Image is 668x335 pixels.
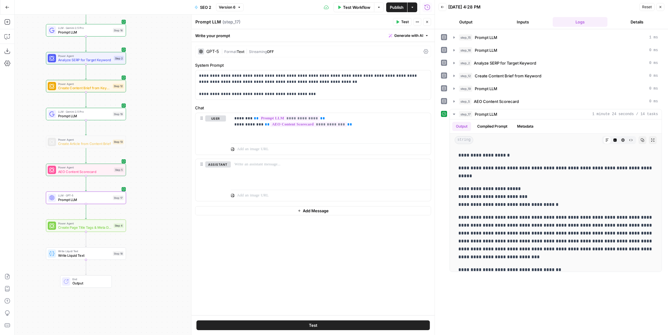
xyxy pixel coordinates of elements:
[221,48,224,54] span: |
[195,113,226,155] div: user
[459,73,472,79] span: step_12
[309,322,317,328] span: Test
[58,253,111,258] span: Write Liquid Text
[85,120,87,135] g: Edge from step_19 to step_13
[237,49,244,54] span: Text
[85,176,87,191] g: Edge from step_5 to step_17
[58,54,112,58] span: Power Agent
[85,232,87,247] g: Edge from step_4 to step_18
[85,8,87,23] g: Edge from step_15 to step_16
[386,32,431,40] button: Generate with AI
[475,47,497,53] span: Prompt LLM
[205,115,226,122] button: user
[195,159,226,201] div: assistant
[46,247,126,260] div: Write Liquid TextWrite Liquid TextStep 18
[249,49,267,54] span: Streaming
[459,86,472,92] span: step_19
[343,4,370,10] span: Test Workflow
[72,277,107,281] span: End
[58,249,111,253] span: Write Liquid Text
[390,4,404,10] span: Publish
[649,86,658,91] span: 0 ms
[450,45,662,55] button: 0 ms
[58,197,111,202] span: Prompt LLM
[114,167,124,172] div: Step 5
[474,122,511,131] button: Compiled Prompt
[205,161,231,167] button: assistant
[639,3,655,11] button: Reset
[334,2,374,12] button: Test Workflow
[58,221,112,226] span: Power Agent
[58,110,111,114] span: LLM · Gemini 2.5 Pro
[649,60,658,66] span: 0 ms
[58,138,111,142] span: Power Agent
[58,82,111,86] span: Power Agent
[58,85,111,90] span: Create Content Brief from Keyword
[72,281,107,286] span: Output
[459,60,471,66] span: step_2
[58,30,111,35] span: Prompt LLM
[58,225,112,230] span: Create Page Title Tags & Meta Descriptions
[649,35,658,40] span: 1 ms
[195,62,431,68] label: System Prompt
[224,49,237,54] span: Format
[46,192,126,204] div: LLM · GPT-5Prompt LLMStep 17
[394,33,423,38] span: Generate with AI
[58,58,112,63] span: Analyze SERP for Target Keyword
[450,109,662,119] button: 1 minute 24 seconds / 14 tasks
[46,275,126,288] div: EndOutput
[642,4,652,10] span: Reset
[450,84,662,93] button: 0 ms
[191,29,435,42] div: Write your prompt
[114,223,124,228] div: Step 4
[46,108,126,120] div: LLM · Gemini 2.5 ProPrompt LLMStep 19
[386,2,407,12] button: Publish
[475,86,497,92] span: Prompt LLM
[459,98,471,104] span: step_5
[474,98,519,104] span: AEO Content Scorecard
[85,36,87,51] g: Edge from step_16 to step_2
[58,193,111,198] span: LLM · GPT-5
[196,320,430,330] button: Test
[58,169,112,174] span: AEO Content Scorecard
[450,71,662,81] button: 0 ms
[393,18,411,26] button: Test
[113,84,124,88] div: Step 12
[513,122,537,131] button: Metadata
[195,206,431,215] button: Add Message
[649,48,658,53] span: 0 ms
[46,24,126,37] div: LLM · Gemini 2.5 ProPrompt LLMStep 16
[113,251,124,256] div: Step 18
[610,17,665,27] button: Details
[452,122,471,131] button: Output
[553,17,607,27] button: Logs
[401,19,409,25] span: Test
[496,17,551,27] button: Inputs
[450,58,662,68] button: 0 ms
[439,17,493,27] button: Output
[85,259,87,275] g: Edge from step_18 to end
[46,164,126,176] div: Power AgentAEO Content ScorecardStep 5
[114,56,124,60] div: Step 2
[200,4,211,10] span: SEO 2
[475,111,497,117] span: Prompt LLM
[58,26,111,30] span: LLM · Gemini 2.5 Pro
[216,3,244,11] button: Version 6
[450,97,662,106] button: 0 ms
[46,52,126,65] div: Power AgentAnalyze SERP for Target KeywordStep 2
[113,139,124,144] div: Step 13
[85,204,87,219] g: Edge from step_17 to step_4
[459,111,472,117] span: step_17
[85,64,87,79] g: Edge from step_2 to step_12
[475,34,497,41] span: Prompt LLM
[244,48,249,54] span: |
[113,28,124,33] div: Step 16
[459,34,472,41] span: step_15
[474,60,536,66] span: Analyze SERP for Target Keyword
[649,99,658,104] span: 0 ms
[46,220,126,232] div: Power AgentCreate Page Title Tags & Meta DescriptionsStep 4
[219,5,236,10] span: Version 6
[195,19,221,25] textarea: Prompt LLM
[303,208,329,214] span: Add Message
[649,73,658,79] span: 0 ms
